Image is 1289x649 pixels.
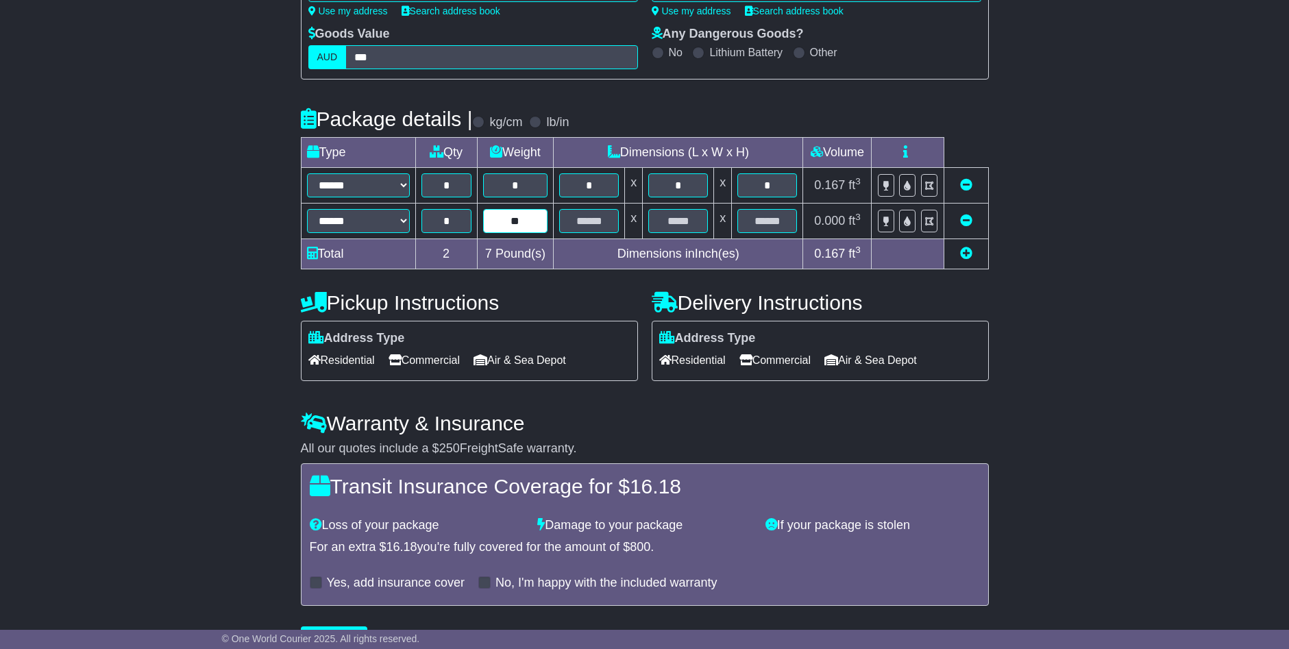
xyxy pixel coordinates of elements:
[415,239,477,269] td: 2
[301,412,989,434] h4: Warranty & Insurance
[652,5,731,16] a: Use my address
[745,5,844,16] a: Search address book
[402,5,500,16] a: Search address book
[308,45,347,69] label: AUD
[652,291,989,314] h4: Delivery Instructions
[308,27,390,42] label: Goods Value
[301,291,638,314] h4: Pickup Instructions
[669,46,683,59] label: No
[554,138,803,168] td: Dimensions (L x W x H)
[301,441,989,456] div: All our quotes include a $ FreightSafe warranty.
[848,178,861,192] span: ft
[301,108,473,130] h4: Package details |
[630,540,650,554] span: 800
[848,247,861,260] span: ft
[485,247,492,260] span: 7
[803,138,872,168] td: Volume
[960,247,972,260] a: Add new item
[739,350,811,371] span: Commercial
[303,518,531,533] div: Loss of your package
[474,350,566,371] span: Air & Sea Depot
[824,350,917,371] span: Air & Sea Depot
[301,239,415,269] td: Total
[495,576,717,591] label: No, I'm happy with the included warranty
[310,475,980,498] h4: Transit Insurance Coverage for $
[389,350,460,371] span: Commercial
[554,239,803,269] td: Dimensions in Inch(es)
[960,178,972,192] a: Remove this item
[714,204,732,239] td: x
[814,178,845,192] span: 0.167
[530,518,759,533] div: Damage to your package
[308,350,375,371] span: Residential
[386,540,417,554] span: 16.18
[477,138,554,168] td: Weight
[477,239,554,269] td: Pound(s)
[625,204,643,239] td: x
[709,46,783,59] label: Lithium Battery
[439,441,460,455] span: 250
[652,27,804,42] label: Any Dangerous Goods?
[848,214,861,228] span: ft
[814,214,845,228] span: 0.000
[659,350,726,371] span: Residential
[814,247,845,260] span: 0.167
[659,331,756,346] label: Address Type
[714,168,732,204] td: x
[759,518,987,533] div: If your package is stolen
[489,115,522,130] label: kg/cm
[630,475,681,498] span: 16.18
[327,576,465,591] label: Yes, add insurance cover
[301,138,415,168] td: Type
[855,176,861,186] sup: 3
[546,115,569,130] label: lb/in
[855,245,861,255] sup: 3
[415,138,477,168] td: Qty
[308,5,388,16] a: Use my address
[855,212,861,222] sup: 3
[222,633,420,644] span: © One World Courier 2025. All rights reserved.
[960,214,972,228] a: Remove this item
[625,168,643,204] td: x
[308,331,405,346] label: Address Type
[310,540,980,555] div: For an extra $ you're fully covered for the amount of $ .
[810,46,837,59] label: Other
